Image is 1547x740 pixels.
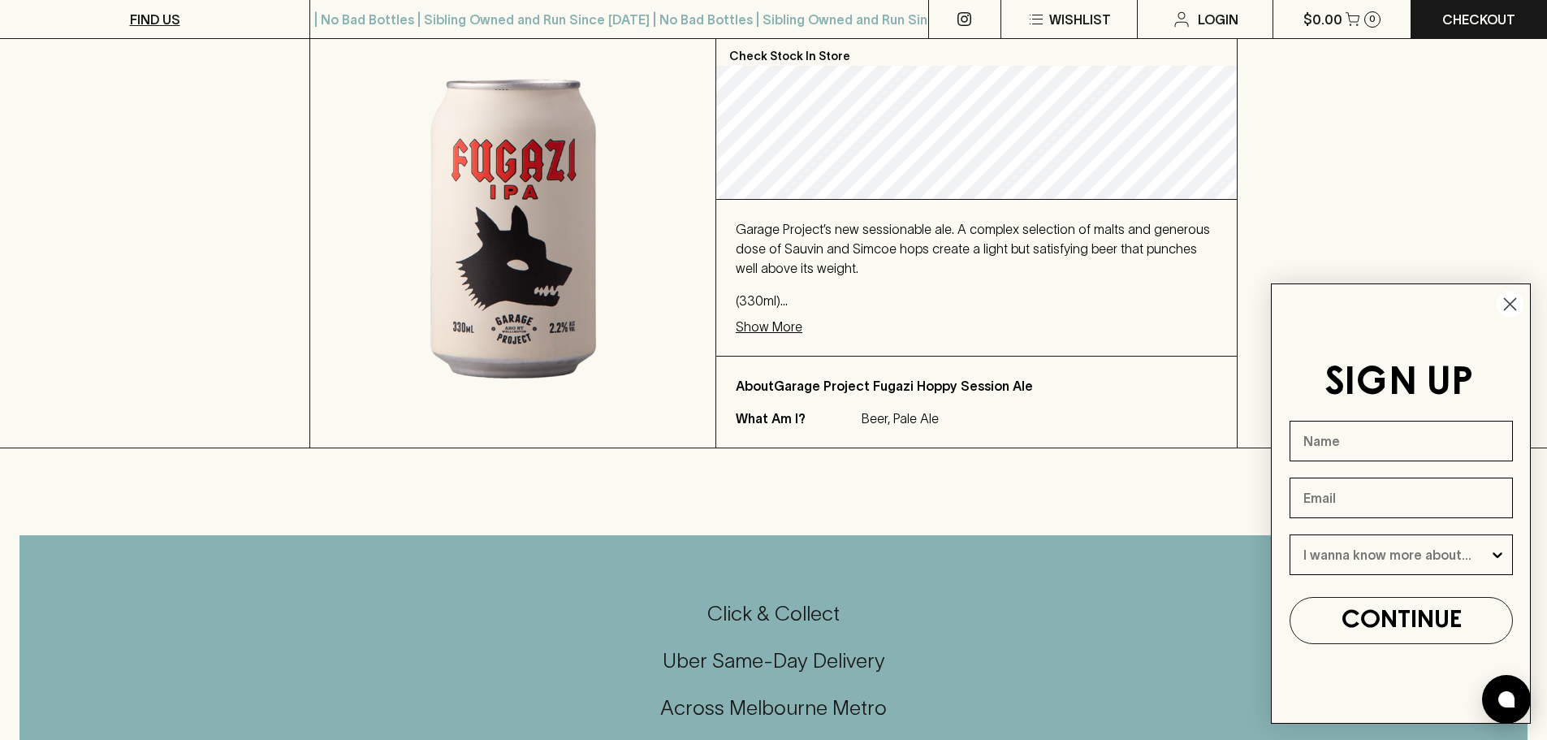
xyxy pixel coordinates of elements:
input: Email [1290,478,1513,518]
button: Show Options [1489,535,1506,574]
p: Login [1198,10,1238,29]
h5: Across Melbourne Metro [19,695,1528,721]
p: About Garage Project Fugazi Hoppy Session Ale [736,376,1217,396]
p: FIND US [130,10,180,29]
p: (330ml) 2.2% ABV [736,291,1217,310]
button: CONTINUE [1290,597,1513,644]
p: 0 [1369,15,1376,24]
input: Name [1290,421,1513,461]
p: Garage Project’s new sessionable ale. A complex selection of malts and generous dose of Sauvin an... [736,219,1217,278]
p: $0.00 [1303,10,1342,29]
p: Show More [736,317,802,336]
div: FLYOUT Form [1255,267,1547,740]
span: SIGN UP [1324,365,1473,402]
button: Close dialog [1496,290,1524,318]
p: Check Stock In Store [716,35,1237,66]
p: Checkout [1442,10,1515,29]
img: bubble-icon [1498,691,1515,708]
p: What Am I? [736,409,858,428]
p: Beer, Pale Ale [862,409,939,428]
input: I wanna know more about... [1303,535,1489,574]
h5: Uber Same-Day Delivery [19,647,1528,674]
p: Wishlist [1049,10,1111,29]
h5: Click & Collect [19,600,1528,627]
